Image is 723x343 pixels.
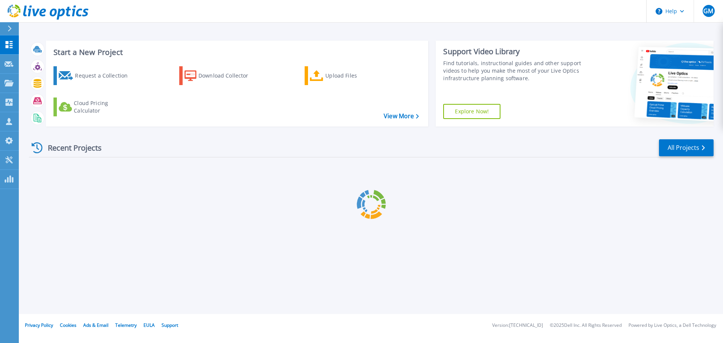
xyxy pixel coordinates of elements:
div: Cloud Pricing Calculator [74,99,134,114]
a: Cloud Pricing Calculator [53,98,137,116]
div: Recent Projects [29,139,112,157]
li: Powered by Live Optics, a Dell Technology [628,323,716,328]
div: Download Collector [198,68,259,83]
div: Upload Files [325,68,386,83]
a: Explore Now! [443,104,500,119]
a: Telemetry [115,322,137,328]
a: View More [384,113,419,120]
a: All Projects [659,139,714,156]
div: Find tutorials, instructional guides and other support videos to help you make the most of your L... [443,59,585,82]
div: Request a Collection [75,68,135,83]
a: Privacy Policy [25,322,53,328]
li: © 2025 Dell Inc. All Rights Reserved [550,323,622,328]
a: Upload Files [305,66,389,85]
a: Support [162,322,178,328]
a: EULA [143,322,155,328]
li: Version: [TECHNICAL_ID] [492,323,543,328]
div: Support Video Library [443,47,585,56]
h3: Start a New Project [53,48,419,56]
a: Request a Collection [53,66,137,85]
a: Ads & Email [83,322,108,328]
span: GM [703,8,713,14]
a: Cookies [60,322,76,328]
a: Download Collector [179,66,263,85]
